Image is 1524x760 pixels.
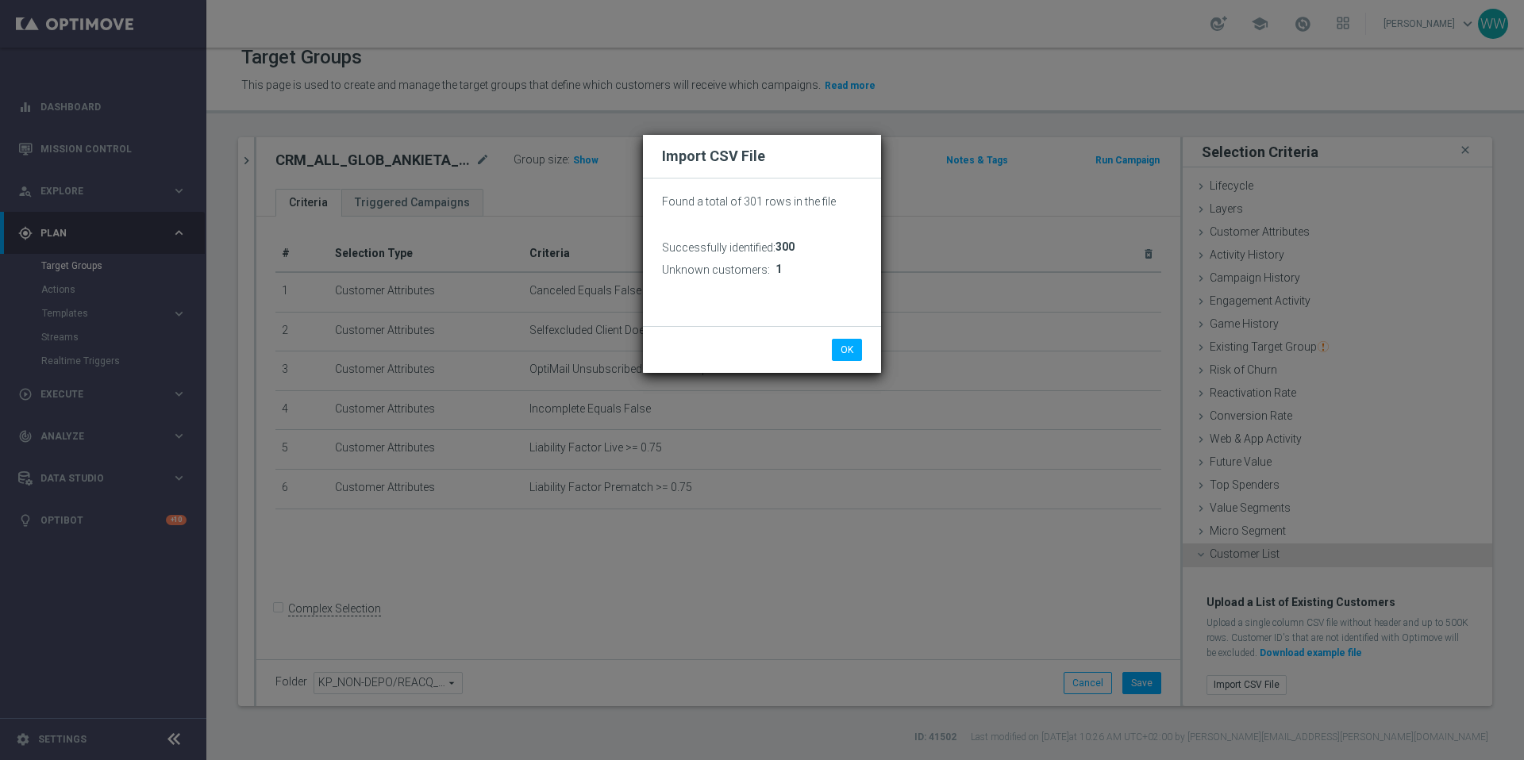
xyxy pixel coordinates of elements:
span: 300 [775,240,795,254]
p: Found a total of 301 rows in the file [662,194,862,209]
button: OK [832,339,862,361]
h3: Successfully identified: [662,240,775,255]
h2: Import CSV File [662,147,862,166]
span: 1 [775,263,782,276]
h3: Unknown customers: [662,263,770,277]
